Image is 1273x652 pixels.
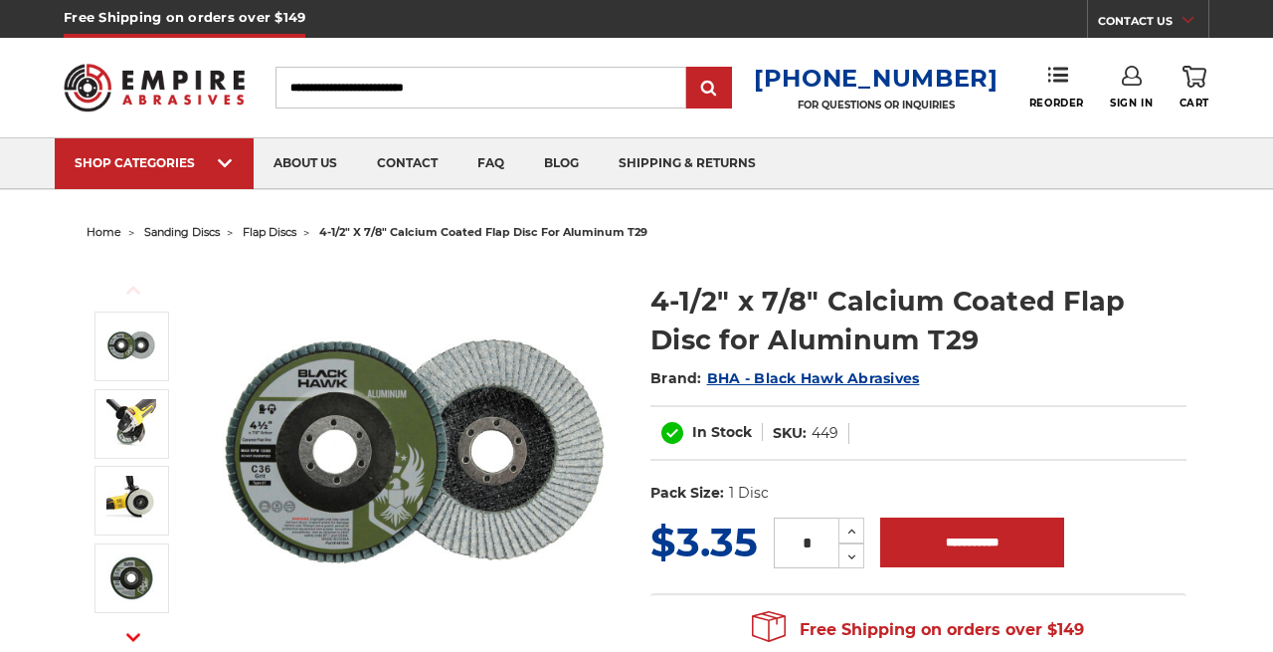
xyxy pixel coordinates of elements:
[144,225,220,239] a: sanding discs
[1029,66,1084,109] a: Reorder
[812,423,838,444] dd: 449
[254,138,357,189] a: about us
[243,225,296,239] a: flap discs
[1110,97,1153,109] span: Sign In
[752,610,1084,650] span: Free Shipping on orders over $149
[75,155,234,170] div: SHOP CATEGORIES
[524,138,599,189] a: blog
[773,423,807,444] dt: SKU:
[106,553,156,603] img: Black Hawk Abrasives Aluminum Flap Disc
[650,282,1186,359] h1: 4-1/2" x 7/8" Calcium Coated Flap Disc for Aluminum T29
[729,483,769,504] dd: 1 Disc
[1180,97,1209,109] span: Cart
[87,225,121,239] a: home
[650,483,724,504] dt: Pack Size:
[650,369,702,387] span: Brand:
[650,518,758,566] span: $3.35
[457,138,524,189] a: faq
[106,399,156,449] img: Disc for grinding aluminum
[754,64,999,93] a: [PHONE_NUMBER]
[707,369,920,387] a: BHA - Black Hawk Abrasives
[106,476,156,526] img: Angle grinder disc for sanding aluminum
[106,322,156,371] img: BHA 4-1/2 Inch Flap Disc for Aluminum
[319,225,647,239] span: 4-1/2" x 7/8" calcium coated flap disc for aluminum t29
[109,269,157,312] button: Previous
[754,99,999,111] p: FOR QUESTIONS OR INQUIRIES
[599,138,776,189] a: shipping & returns
[1098,10,1208,38] a: CONTACT US
[692,423,752,441] span: In Stock
[1180,66,1209,109] a: Cart
[64,52,245,122] img: Empire Abrasives
[1029,97,1084,109] span: Reorder
[357,138,457,189] a: contact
